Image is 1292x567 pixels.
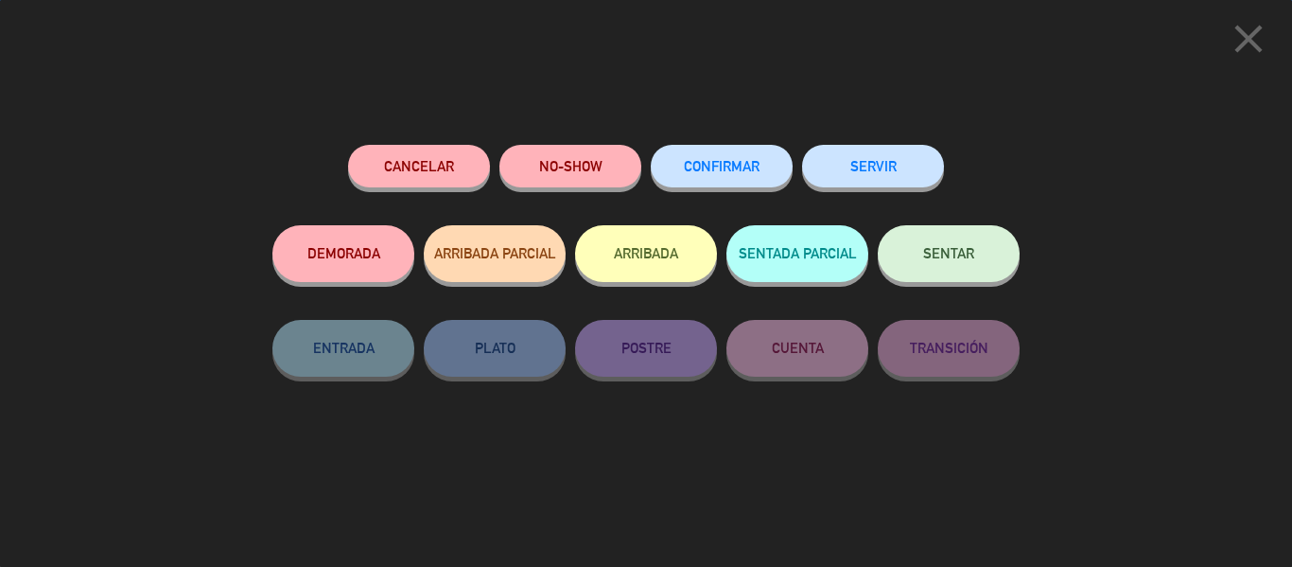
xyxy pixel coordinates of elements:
[434,245,556,261] span: ARRIBADA PARCIAL
[651,145,793,187] button: CONFIRMAR
[424,225,566,282] button: ARRIBADA PARCIAL
[726,225,868,282] button: SENTADA PARCIAL
[878,225,1020,282] button: SENTAR
[802,145,944,187] button: SERVIR
[726,320,868,377] button: CUENTA
[424,320,566,377] button: PLATO
[1219,14,1278,70] button: close
[878,320,1020,377] button: TRANSICIÓN
[575,320,717,377] button: POSTRE
[923,245,974,261] span: SENTAR
[684,158,759,174] span: CONFIRMAR
[1225,15,1272,62] i: close
[575,225,717,282] button: ARRIBADA
[272,320,414,377] button: ENTRADA
[499,145,641,187] button: NO-SHOW
[348,145,490,187] button: Cancelar
[272,225,414,282] button: DEMORADA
